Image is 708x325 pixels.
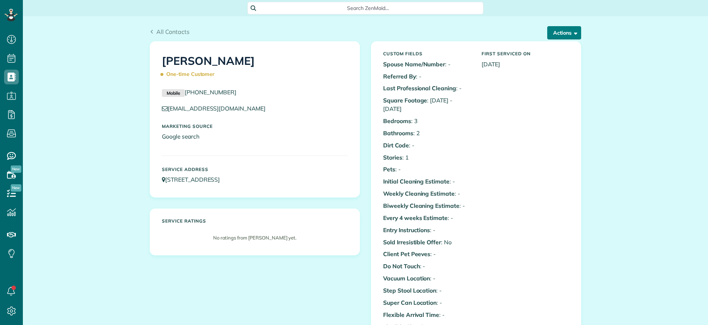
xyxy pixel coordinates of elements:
p: : - [383,262,471,270]
a: [STREET_ADDRESS] [162,176,227,183]
span: New [11,165,21,173]
button: Actions [547,26,581,39]
p: : - [383,84,471,92]
p: Google search [162,132,348,141]
p: : 1 [383,153,471,162]
p: : - [383,141,471,150]
p: : [DATE] - [DATE] [383,96,471,113]
b: Last Professional Cleaning [383,84,456,92]
p: : - [383,311,471,319]
b: Square Footage [383,97,427,104]
b: Entry Instructions [383,226,430,234]
a: [EMAIL_ADDRESS][DOMAIN_NAME] [162,105,273,112]
h1: [PERSON_NAME] [162,55,348,81]
p: : - [383,250,471,258]
b: Step Stool Location [383,287,436,294]
b: Spouse Name/Number [383,60,445,68]
p: : - [383,165,471,174]
b: Sold Irresistible Offer [383,238,441,246]
p: : - [383,274,471,283]
p: [DATE] [482,60,569,69]
b: Dirt Code [383,141,409,149]
span: All Contacts [156,28,190,35]
b: Every 4 weeks Estimate [383,214,448,221]
b: Vacuum Location [383,275,430,282]
b: Do Not Touch [383,262,420,270]
b: Stories [383,154,402,161]
h5: Custom Fields [383,51,471,56]
b: Flexible Arrival Time [383,311,439,318]
span: New [11,184,21,192]
a: Mobile[PHONE_NUMBER] [162,88,236,96]
h5: Service ratings [162,219,348,223]
h5: Service Address [162,167,348,172]
b: Biweekly Cleaning Estimate [383,202,459,209]
b: Super Can Location [383,299,437,306]
b: Initial Cleaning Estimate [383,178,450,185]
small: Mobile [162,89,185,97]
p: : 3 [383,117,471,125]
p: : - [383,214,471,222]
p: : - [383,286,471,295]
b: Pets [383,165,395,173]
p: : 2 [383,129,471,137]
p: : No [383,238,471,247]
p: : - [383,202,471,210]
b: Referred By [383,73,416,80]
p: : - [383,226,471,234]
b: Bedrooms [383,117,411,125]
a: All Contacts [150,27,190,36]
p: No ratings from [PERSON_NAME] yet. [166,234,344,241]
p: : - [383,72,471,81]
h5: Marketing Source [162,124,348,129]
b: Bathrooms [383,129,413,137]
p: : - [383,298,471,307]
h5: First Serviced On [482,51,569,56]
p: : - [383,189,471,198]
p: : - [383,177,471,186]
p: : - [383,60,471,69]
b: Client Pet Peeves [383,250,430,258]
b: Weekly Cleaning Estimate [383,190,455,197]
span: One-time Customer [162,68,218,81]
